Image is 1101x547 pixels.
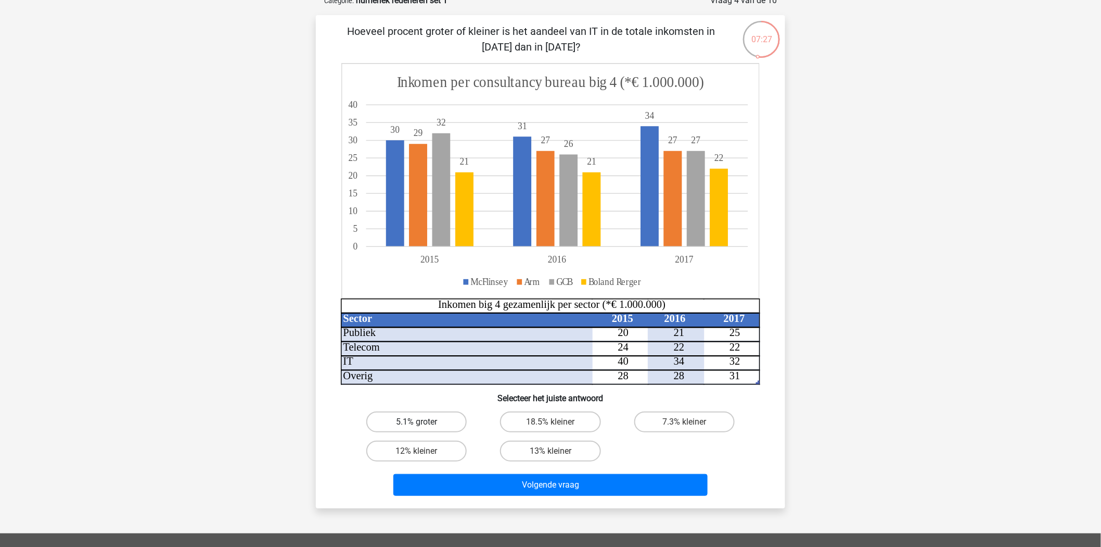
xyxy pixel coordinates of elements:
tspan: 2121 [460,156,596,167]
tspan: 34 [645,110,655,121]
tspan: 29 [414,128,423,139]
tspan: 31 [729,370,740,381]
h6: Selecteer het juiste antwoord [332,385,769,403]
tspan: 20 [618,327,629,339]
tspan: Publiek [343,327,376,339]
tspan: GCB [557,276,573,287]
tspan: Sector [343,313,373,324]
label: 12% kleiner [366,441,467,462]
tspan: Overig [343,370,373,382]
tspan: 34 [674,356,685,367]
tspan: 22 [674,341,685,353]
tspan: Arm [524,276,540,287]
label: 13% kleiner [500,441,600,462]
tspan: 0 [353,241,358,252]
tspan: 31 [518,120,527,131]
tspan: 25 [349,153,358,164]
label: 18.5% kleiner [500,412,600,432]
tspan: 26 [564,138,573,149]
label: 5.1% groter [366,412,467,432]
tspan: 40 [618,356,629,367]
tspan: 27 [692,135,701,146]
p: Hoeveel procent groter of kleiner is het aandeel van IT in de totale inkomsten in [DATE] dan in [... [332,23,729,55]
tspan: 32 [437,117,446,128]
tspan: McFlinsey [471,276,509,287]
tspan: 30 [349,135,358,146]
tspan: 15 [349,188,358,199]
tspan: 2017 [724,313,745,324]
tspan: 20 [349,170,358,181]
tspan: 25 [729,327,740,339]
div: 07:27 [742,20,781,46]
tspan: 32 [729,356,740,367]
button: Volgende vraag [393,474,708,496]
label: 7.3% kleiner [634,412,735,432]
tspan: 40 [349,99,358,110]
tspan: 2015 [612,313,633,324]
tspan: 21 [674,327,685,339]
tspan: 2016 [664,313,686,324]
tspan: Inkomen per consultancy bureau big 4 (*€ 1.000.000) [397,73,704,91]
tspan: IT [343,356,354,367]
tspan: 2727 [541,135,677,146]
tspan: 35 [349,117,358,128]
tspan: 28 [618,370,629,381]
tspan: 22 [729,341,740,353]
tspan: Inkomen big 4 gezamenlijk per sector (*€ 1.000.000) [438,299,665,310]
tspan: 22 [714,153,724,164]
tspan: 30 [391,124,400,135]
tspan: 5 [353,223,358,234]
tspan: Boland Rerger [588,276,641,287]
tspan: 24 [618,341,629,353]
tspan: Telecom [343,341,380,353]
tspan: 28 [674,370,685,381]
tspan: 10 [349,206,358,217]
tspan: 201520162017 [420,254,694,265]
